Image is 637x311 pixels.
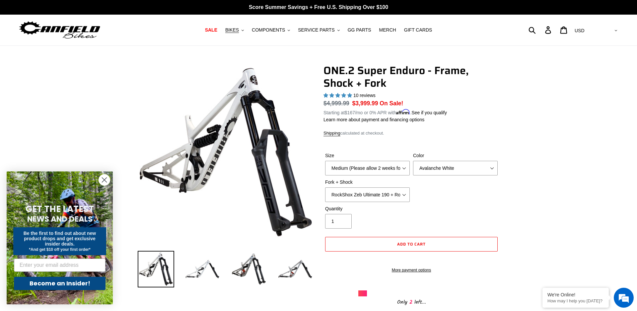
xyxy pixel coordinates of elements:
span: 10 reviews [353,93,376,98]
span: Affirm [396,109,410,115]
img: Load image into Gallery viewer, ONE.2 Super Enduro - Frame, Shock + Fork [138,251,174,287]
label: Quantity [325,205,410,212]
span: Add to cart [397,241,426,247]
button: Close dialog [99,174,110,186]
span: MERCH [379,27,396,33]
span: GIFT CARDS [404,27,432,33]
a: GIFT CARDS [401,26,436,35]
h1: ONE.2 Super Enduro - Frame, Shock + Fork [323,64,499,90]
button: SERVICE PARTS [295,26,343,35]
div: calculated at checkout. [323,130,499,137]
s: $4,999.99 [323,100,349,107]
a: See if you qualify - Learn more about Affirm Financing (opens in modal) [411,110,447,115]
img: Load image into Gallery viewer, ONE.2 Super Enduro - Frame, Shock + Fork [231,251,267,287]
span: BIKES [225,27,239,33]
a: MERCH [376,26,399,35]
span: Be the first to find out about new product drops and get exclusive insider deals. [24,231,96,247]
span: 5.00 stars [323,93,353,98]
a: More payment options [325,267,498,273]
label: Fork + Shock [325,179,410,186]
span: SERVICE PARTS [298,27,334,33]
span: $3,999.99 [352,100,378,107]
span: $167 [345,110,355,115]
button: Add to cart [325,237,498,252]
a: GG PARTS [344,26,375,35]
input: Search [532,23,549,37]
a: Shipping [323,131,340,136]
button: Become an Insider! [14,277,106,290]
label: Size [325,152,410,159]
span: SALE [205,27,217,33]
span: *And get $10 off your first order* [29,247,90,252]
div: We're Online! [547,292,604,297]
p: How may I help you today? [547,298,604,303]
button: COMPONENTS [248,26,293,35]
a: Learn more about payment and financing options [323,117,424,122]
div: Only left... [358,296,464,307]
span: NEWS AND DEALS [27,214,93,224]
button: BIKES [222,26,247,35]
img: Canfield Bikes [18,20,101,41]
img: Load image into Gallery viewer, ONE.2 Super Enduro - Frame, Shock + Fork [184,251,221,287]
span: COMPONENTS [252,27,285,33]
label: Color [413,152,498,159]
span: GG PARTS [348,27,371,33]
span: 2 [407,298,414,306]
a: SALE [202,26,221,35]
span: On Sale! [380,99,403,108]
p: Starting at /mo or 0% APR with . [323,108,447,116]
input: Enter your email address [14,259,106,272]
img: Load image into Gallery viewer, ONE.2 Super Enduro - Frame, Shock + Fork [277,251,314,287]
span: GET THE LATEST [26,203,94,215]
